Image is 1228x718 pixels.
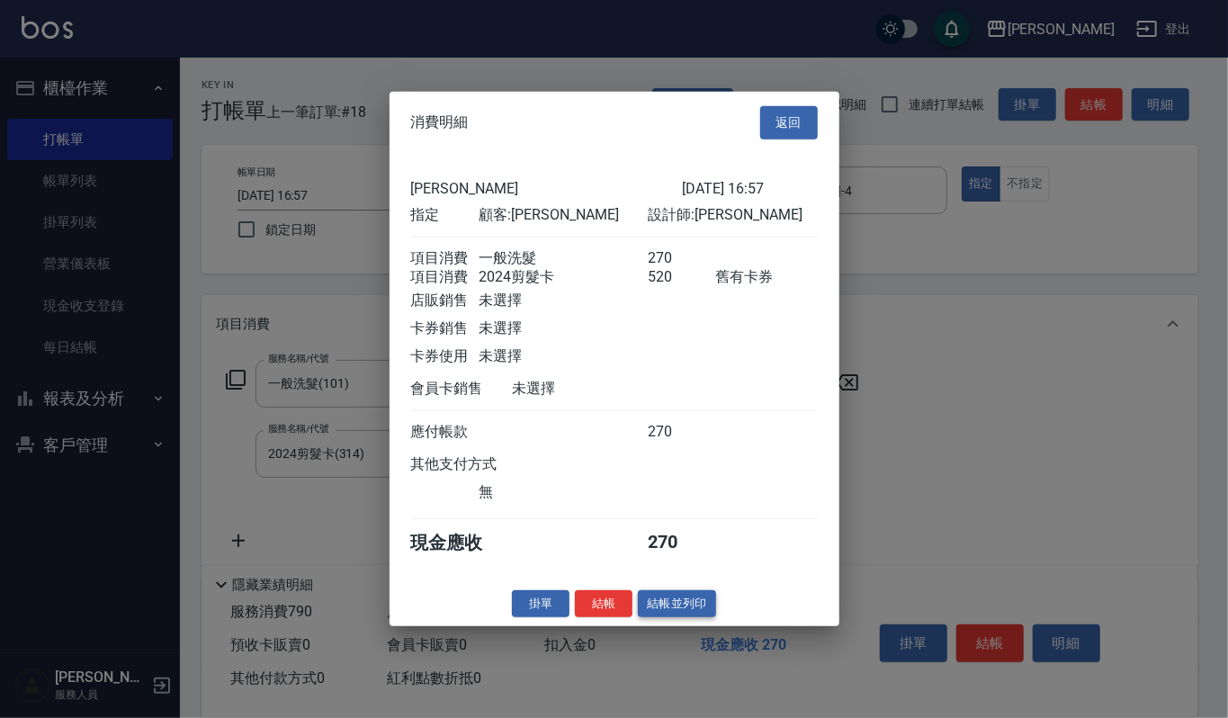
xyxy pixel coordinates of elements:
div: 其他支付方式 [411,454,547,473]
div: 顧客: [PERSON_NAME] [479,205,648,224]
div: 舊有卡券 [715,267,817,286]
button: 掛單 [512,589,569,617]
div: 一般洗髮 [479,248,648,267]
div: 2024剪髮卡 [479,267,648,286]
button: 結帳並列印 [638,589,716,617]
div: 會員卡銷售 [411,379,513,398]
div: 未選擇 [479,291,648,310]
div: 520 [648,267,715,286]
div: [DATE] 16:57 [682,179,818,196]
button: 返回 [760,106,818,139]
div: 項目消費 [411,248,479,267]
div: 未選擇 [479,346,648,365]
span: 消費明細 [411,113,469,131]
div: 店販銷售 [411,291,479,310]
div: 270 [648,530,715,554]
button: 結帳 [575,589,632,617]
div: 項目消費 [411,267,479,286]
div: 未選擇 [513,379,682,398]
div: 270 [648,422,715,441]
div: 應付帳款 [411,422,479,441]
div: 無 [479,482,648,501]
div: 指定 [411,205,479,224]
div: 設計師: [PERSON_NAME] [648,205,817,224]
div: 未選擇 [479,319,648,337]
div: [PERSON_NAME] [411,179,682,196]
div: 現金應收 [411,530,513,554]
div: 卡券使用 [411,346,479,365]
div: 270 [648,248,715,267]
div: 卡券銷售 [411,319,479,337]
